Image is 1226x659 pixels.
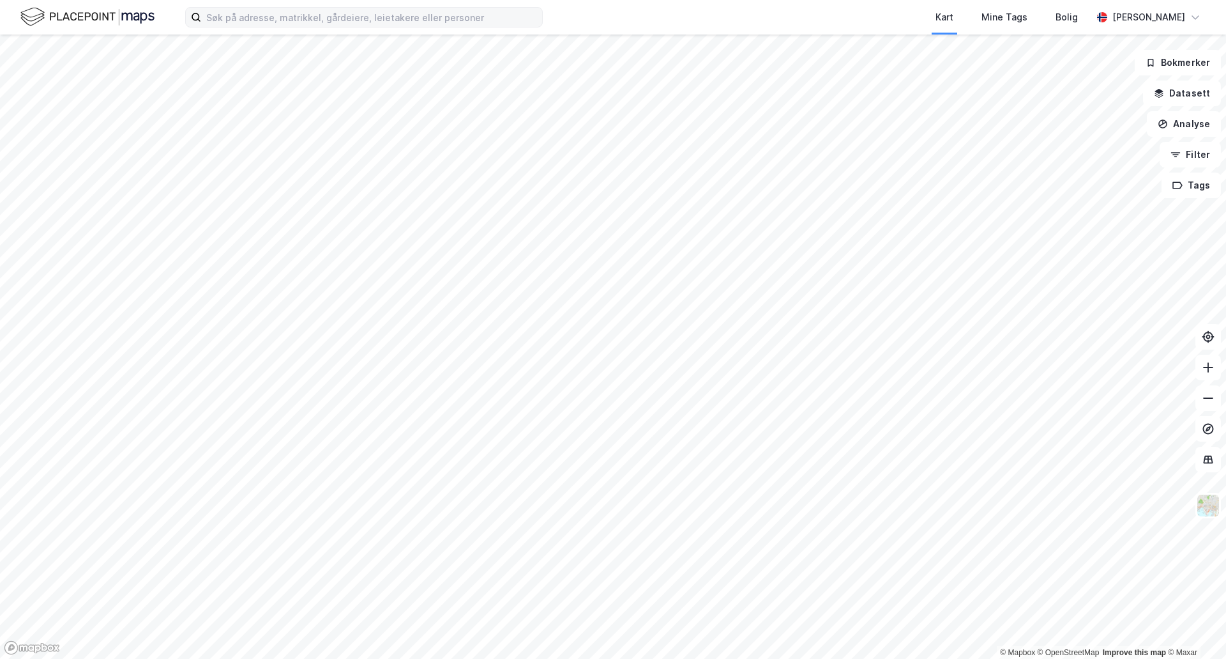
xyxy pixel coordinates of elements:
img: Z [1196,493,1220,518]
div: Kart [935,10,953,25]
iframe: Chat Widget [1162,598,1226,659]
input: Søk på adresse, matrikkel, gårdeiere, leietakere eller personer [201,8,542,27]
img: logo.f888ab2527a4732fd821a326f86c7f29.svg [20,6,155,28]
a: Improve this map [1103,648,1166,657]
a: OpenStreetMap [1038,648,1100,657]
div: Bolig [1056,10,1078,25]
div: Mine Tags [981,10,1027,25]
button: Filter [1160,142,1221,167]
div: [PERSON_NAME] [1112,10,1185,25]
button: Analyse [1147,111,1221,137]
a: Mapbox [1000,648,1035,657]
button: Datasett [1143,81,1221,106]
button: Tags [1162,173,1221,198]
button: Bokmerker [1135,50,1221,75]
a: Mapbox homepage [4,640,60,655]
